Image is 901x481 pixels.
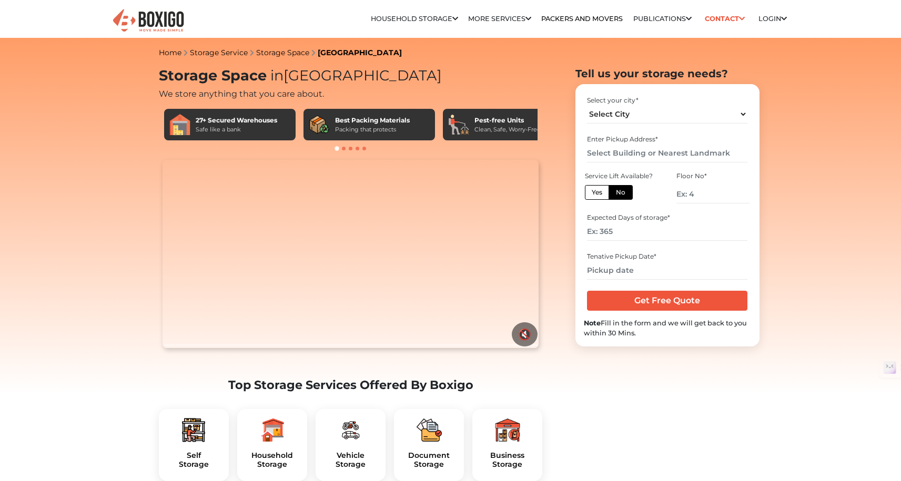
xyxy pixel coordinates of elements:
[587,252,747,261] div: Tenative Pickup Date
[758,15,787,23] a: Login
[196,116,277,125] div: 27+ Secured Warehouses
[587,96,747,105] div: Select your city
[474,116,541,125] div: Pest-free Units
[267,67,442,84] span: [GEOGRAPHIC_DATA]
[163,160,539,348] video: Your browser does not support the video tag.
[335,125,410,134] div: Packing that protects
[587,261,747,280] input: Pickup date
[324,451,377,469] h5: Vehicle Storage
[541,15,623,23] a: Packers and Movers
[246,451,299,469] h5: Household Storage
[196,125,277,134] div: Safe like a bank
[575,67,760,80] h2: Tell us your storage needs?
[335,116,410,125] div: Best Packing Materials
[159,67,543,85] h1: Storage Space
[259,417,285,443] img: boxigo_packers_and_movers_plan
[318,48,402,57] a: [GEOGRAPHIC_DATA]
[587,144,747,162] input: Select Building or Nearest Landmark
[481,451,534,469] h5: Business Storage
[481,451,534,469] a: BusinessStorage
[402,451,455,469] a: DocumentStorage
[495,417,520,443] img: boxigo_packers_and_movers_plan
[585,171,657,181] div: Service Lift Available?
[585,185,609,200] label: Yes
[190,48,248,57] a: Storage Service
[587,213,747,222] div: Expected Days of storage
[256,48,309,57] a: Storage Space
[324,451,377,469] a: VehicleStorage
[167,451,220,469] a: SelfStorage
[587,135,747,144] div: Enter Pickup Address
[112,8,185,34] img: Boxigo
[159,378,543,392] h2: Top Storage Services Offered By Boxigo
[167,451,220,469] h5: Self Storage
[512,322,538,346] button: 🔇
[417,417,442,443] img: boxigo_packers_and_movers_plan
[246,451,299,469] a: HouseholdStorage
[676,171,749,181] div: Floor No
[584,318,751,338] div: Fill in the form and we will get back to you within 30 Mins.
[448,114,469,135] img: Pest-free Units
[474,125,541,134] div: Clean, Safe, Worry-Free
[702,11,748,27] a: Contact
[270,67,284,84] span: in
[338,417,363,443] img: boxigo_packers_and_movers_plan
[587,291,747,311] input: Get Free Quote
[676,185,749,203] input: Ex: 4
[181,417,206,443] img: boxigo_packers_and_movers_plan
[169,114,190,135] img: 27+ Secured Warehouses
[159,89,324,99] span: We store anything that you care about.
[159,48,181,57] a: Home
[309,114,330,135] img: Best Packing Materials
[371,15,458,23] a: Household Storage
[402,451,455,469] h5: Document Storage
[468,15,531,23] a: More services
[633,15,692,23] a: Publications
[587,222,747,241] input: Ex: 365
[584,319,601,327] b: Note
[609,185,633,200] label: No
